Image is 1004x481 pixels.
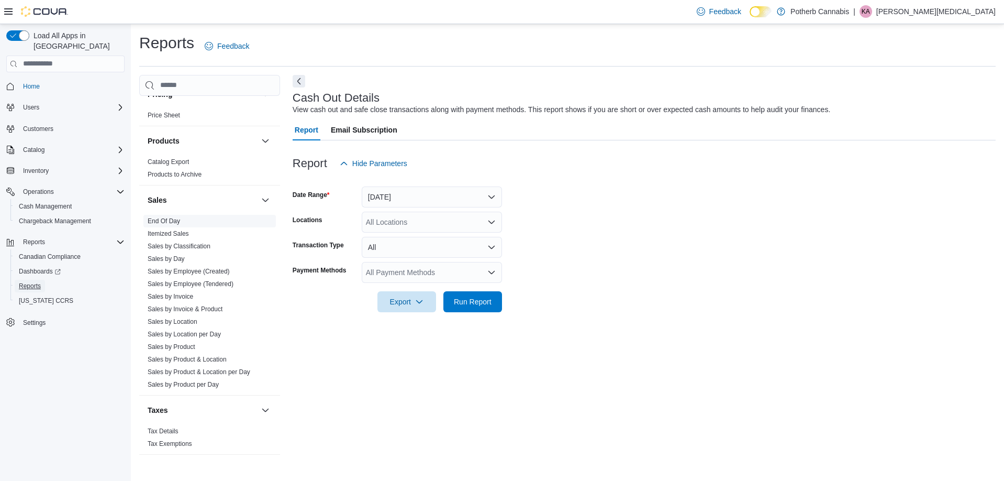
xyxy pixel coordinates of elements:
span: Export [384,291,430,312]
a: Home [19,80,44,93]
a: Sales by Location [148,318,197,325]
button: Export [377,291,436,312]
label: Payment Methods [293,266,347,275]
span: Cash Management [15,200,125,213]
a: Customers [19,123,58,135]
button: Reports [19,236,49,248]
span: Customers [19,122,125,135]
a: Sales by Employee (Created) [148,268,230,275]
a: Dashboards [10,264,129,279]
button: [DATE] [362,187,502,207]
a: Itemized Sales [148,230,189,237]
div: Products [139,156,280,185]
span: Products to Archive [148,170,202,179]
a: Reports [15,280,45,292]
h1: Reports [139,32,194,53]
h3: Report [293,157,327,170]
span: Sales by Day [148,255,185,263]
span: Inventory [19,165,125,177]
button: Chargeback Management [10,214,129,228]
input: Dark Mode [750,6,772,17]
p: | [853,5,855,18]
button: Catalog [19,144,49,156]
button: Hide Parameters [336,153,411,174]
span: Washington CCRS [15,294,125,307]
a: Settings [19,316,50,329]
div: Taxes [139,425,280,454]
span: Settings [19,315,125,329]
button: Operations [2,184,129,199]
span: Email Subscription [331,119,397,140]
button: Users [2,100,129,115]
button: All [362,237,502,258]
button: Catalog [2,143,129,157]
button: Canadian Compliance [10,249,129,264]
span: Settings [23,319,46,327]
span: KA [862,5,870,18]
button: Inventory [19,165,53,177]
span: Catalog [19,144,125,156]
h3: Sales [148,195,167,205]
span: Dashboards [19,267,61,276]
img: Cova [21,6,68,17]
span: Inventory [23,167,49,175]
span: Chargeback Management [15,215,125,227]
span: Feedback [709,6,741,17]
a: Sales by Day [148,255,185,263]
button: Inventory [2,163,129,178]
span: Load All Apps in [GEOGRAPHIC_DATA] [29,30,125,51]
p: Potherb Cannabis [790,5,849,18]
div: View cash out and safe close transactions along with payment methods. This report shows if you ar... [293,104,831,115]
span: Sales by Employee (Created) [148,267,230,276]
button: Settings [2,314,129,330]
button: [US_STATE] CCRS [10,293,129,308]
span: Reports [19,236,125,248]
a: End Of Day [148,217,180,225]
button: Sales [148,195,257,205]
span: Sales by Product per Day [148,380,219,389]
div: Kareem Areola [860,5,872,18]
a: Sales by Location per Day [148,331,221,338]
a: Sales by Product per Day [148,381,219,388]
a: Sales by Invoice [148,293,193,300]
span: Reports [23,238,45,246]
h3: Cash Out Details [293,92,380,104]
a: Sales by Invoice & Product [148,305,222,313]
span: Sales by Location [148,318,197,326]
a: Chargeback Management [15,215,95,227]
button: Taxes [259,404,272,417]
a: Tax Exemptions [148,440,192,447]
button: Next [293,75,305,88]
span: Home [23,82,40,91]
a: Feedback [693,1,745,22]
a: Catalog Export [148,158,189,166]
a: Price Sheet [148,112,180,119]
span: Home [19,80,125,93]
span: Tax Details [148,427,179,435]
button: Run Report [443,291,502,312]
div: Pricing [139,109,280,126]
button: Products [148,136,257,146]
span: Sales by Product & Location [148,355,227,364]
button: Users [19,101,43,114]
span: Sales by Invoice [148,292,193,301]
button: Reports [2,235,129,249]
nav: Complex example [6,74,125,357]
h3: Products [148,136,180,146]
span: Tax Exemptions [148,440,192,448]
span: Run Report [454,297,492,307]
a: Feedback [200,36,253,57]
span: Canadian Compliance [15,250,125,263]
span: Price Sheet [148,111,180,119]
button: Reports [10,279,129,293]
button: Cash Management [10,199,129,214]
span: Catalog Export [148,158,189,166]
a: Products to Archive [148,171,202,178]
a: Sales by Classification [148,243,210,250]
span: Canadian Compliance [19,253,81,261]
a: Sales by Product & Location [148,356,227,363]
label: Date Range [293,191,330,199]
